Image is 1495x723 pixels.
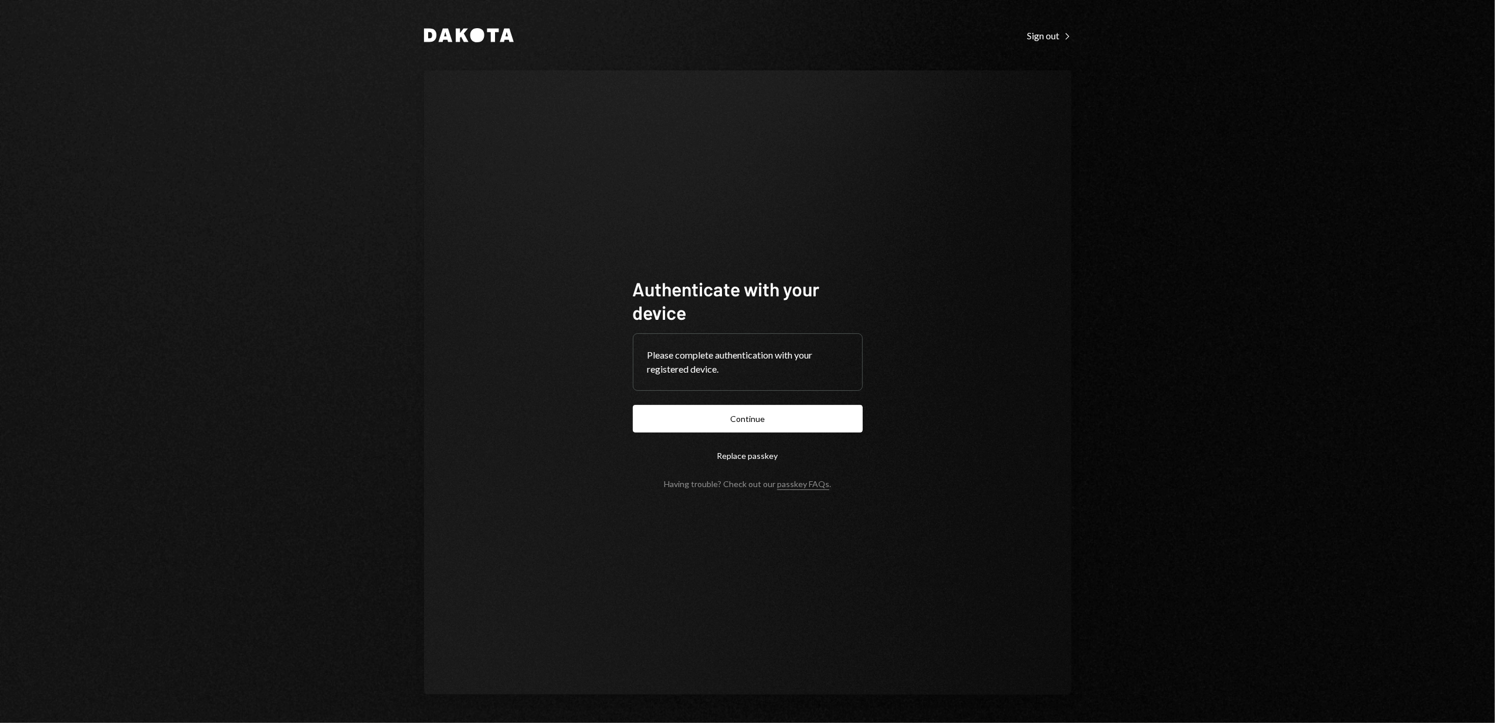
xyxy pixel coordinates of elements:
a: passkey FAQs [777,479,829,490]
button: Continue [633,405,863,433]
button: Replace passkey [633,442,863,469]
a: Sign out [1028,29,1072,42]
div: Sign out [1028,30,1072,42]
h1: Authenticate with your device [633,277,863,324]
div: Please complete authentication with your registered device. [648,348,848,376]
div: Having trouble? Check out our . [664,479,831,489]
